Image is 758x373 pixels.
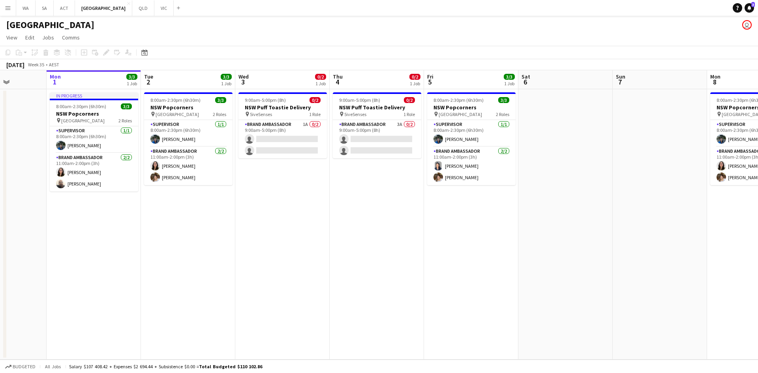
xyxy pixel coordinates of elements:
span: 0/2 [315,74,326,80]
span: View [6,34,17,41]
span: Tue [144,73,153,80]
app-job-card: 8:00am-2:30pm (6h30m)3/3NSW Popcorners [GEOGRAPHIC_DATA]2 RolesSupervisor1/18:00am-2:30pm (6h30m)... [144,92,233,185]
span: 3/3 [498,97,509,103]
span: Total Budgeted $110 102.86 [199,364,262,369]
div: [DATE] [6,61,24,69]
span: 6 [520,77,530,86]
span: 8 [709,77,720,86]
span: 9:00am-5:00pm (8h) [339,97,380,103]
span: 2 Roles [496,111,509,117]
app-card-role: Supervisor1/18:00am-2:30pm (6h30m)[PERSON_NAME] [144,120,233,147]
span: Sun [616,73,625,80]
a: View [3,32,21,43]
span: [GEOGRAPHIC_DATA] [61,118,105,124]
span: Wed [238,73,249,80]
h3: NSW Popcorners [50,110,138,117]
h3: NSW Popcorners [144,104,233,111]
app-job-card: In progress8:00am-2:30pm (6h30m)3/3NSW Popcorners [GEOGRAPHIC_DATA]2 RolesSupervisor1/18:00am-2:3... [50,92,138,191]
app-card-role: Brand Ambassador3A0/29:00am-5:00pm (8h) [333,120,421,158]
app-card-role: Brand Ambassador2/211:00am-2:00pm (3h)[PERSON_NAME][PERSON_NAME] [427,147,516,185]
span: 8:00am-2:30pm (6h30m) [433,97,484,103]
a: Comms [59,32,83,43]
span: 3/3 [504,74,515,80]
app-user-avatar: Declan Murray [742,20,752,30]
span: 2 Roles [118,118,132,124]
span: All jobs [43,364,62,369]
app-card-role: Supervisor1/18:00am-2:30pm (6h30m)[PERSON_NAME] [50,126,138,153]
app-job-card: 8:00am-2:30pm (6h30m)3/3NSW Popcorners [GEOGRAPHIC_DATA]2 RolesSupervisor1/18:00am-2:30pm (6h30m)... [427,92,516,185]
span: Sat [522,73,530,80]
span: 4 [332,77,343,86]
span: 3/3 [126,74,137,80]
span: Edit [25,34,34,41]
button: SA [36,0,54,16]
span: 3/3 [215,97,226,103]
span: [GEOGRAPHIC_DATA] [439,111,482,117]
span: Week 35 [26,62,46,67]
span: 1 Role [403,111,415,117]
span: Mon [50,73,61,80]
span: Jobs [42,34,54,41]
span: 5iveSenses [250,111,272,117]
div: 1 Job [221,81,231,86]
h3: NSW Popcorners [427,104,516,111]
h1: [GEOGRAPHIC_DATA] [6,19,94,31]
div: 1 Job [504,81,514,86]
span: 5iveSenses [344,111,366,117]
app-card-role: Brand Ambassador2/211:00am-2:00pm (3h)[PERSON_NAME][PERSON_NAME] [144,147,233,185]
button: [GEOGRAPHIC_DATA] [75,0,132,16]
span: 5 [426,77,433,86]
span: 2 [143,77,153,86]
div: 1 Job [410,81,420,86]
span: 3/3 [121,103,132,109]
app-card-role: Supervisor1/18:00am-2:30pm (6h30m)[PERSON_NAME] [427,120,516,147]
span: Thu [333,73,343,80]
button: VIC [154,0,174,16]
span: 1 [49,77,61,86]
span: 8:00am-2:30pm (6h30m) [150,97,201,103]
span: 7 [615,77,625,86]
app-job-card: 9:00am-5:00pm (8h)0/2NSW Puff Toastie Delivery 5iveSenses1 RoleBrand Ambassador1A0/29:00am-5:00pm... [238,92,327,158]
span: 3 [237,77,249,86]
span: 0/2 [404,97,415,103]
span: Mon [710,73,720,80]
button: WA [16,0,36,16]
span: 1 Role [309,111,321,117]
div: 1 Job [127,81,137,86]
span: 9:00am-5:00pm (8h) [245,97,286,103]
a: Edit [22,32,38,43]
h3: NSW Puff Toastie Delivery [238,104,327,111]
div: AEST [49,62,59,67]
span: 0/2 [310,97,321,103]
span: Comms [62,34,80,41]
app-card-role: Brand Ambassador2/211:00am-2:00pm (3h)[PERSON_NAME][PERSON_NAME] [50,153,138,191]
h3: NSW Puff Toastie Delivery [333,104,421,111]
span: 8:00am-2:30pm (6h30m) [56,103,106,109]
button: ACT [54,0,75,16]
span: Budgeted [13,364,36,369]
div: 1 Job [315,81,326,86]
span: 2 Roles [213,111,226,117]
app-job-card: 9:00am-5:00pm (8h)0/2NSW Puff Toastie Delivery 5iveSenses1 RoleBrand Ambassador3A0/29:00am-5:00pm... [333,92,421,158]
span: Fri [427,73,433,80]
a: Jobs [39,32,57,43]
span: 3 [751,2,755,7]
span: 3/3 [221,74,232,80]
a: 3 [745,3,754,13]
button: Budgeted [4,362,37,371]
div: In progress [50,92,138,99]
button: QLD [132,0,154,16]
app-card-role: Brand Ambassador1A0/29:00am-5:00pm (8h) [238,120,327,158]
span: [GEOGRAPHIC_DATA] [156,111,199,117]
span: 0/2 [409,74,420,80]
div: Salary $107 408.42 + Expenses $2 694.44 + Subsistence $0.00 = [69,364,262,369]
